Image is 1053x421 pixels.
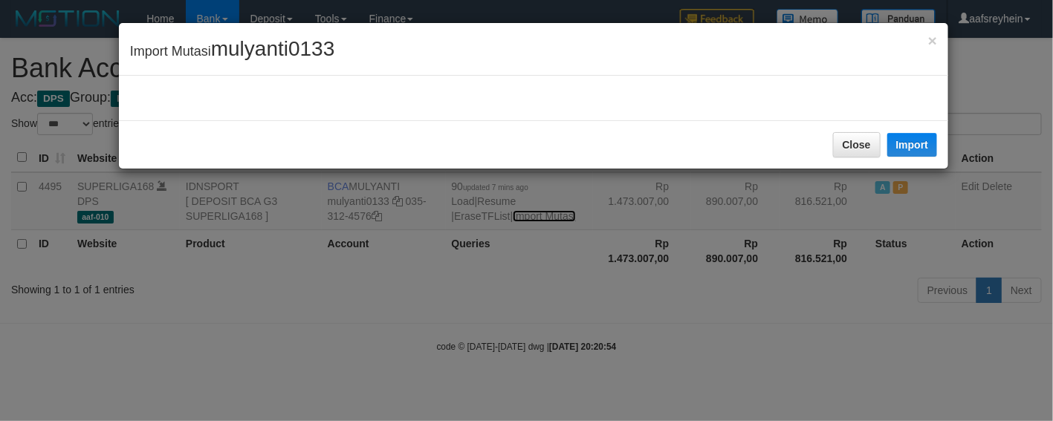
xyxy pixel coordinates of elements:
[887,133,938,157] button: Import
[833,132,881,157] button: Close
[928,32,937,49] span: ×
[928,33,937,48] button: Close
[130,44,335,59] span: Import Mutasi
[211,37,335,60] span: mulyanti0133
